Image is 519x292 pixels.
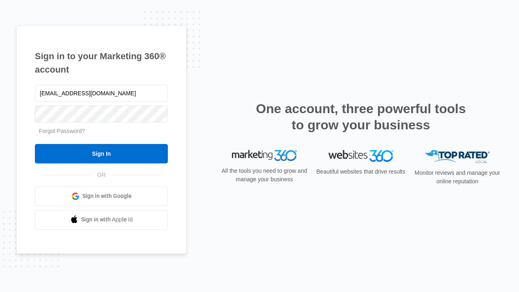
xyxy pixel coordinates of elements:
[253,101,468,133] h2: One account, three powerful tools to grow your business
[35,49,168,76] h1: Sign in to your Marketing 360® account
[92,171,112,179] span: OR
[35,85,168,102] input: Email
[81,215,133,224] span: Sign in with Apple Id
[35,210,168,230] a: Sign in with Apple Id
[219,167,310,184] p: All the tools you need to grow and manage your business
[35,144,168,163] input: Sign In
[328,150,393,162] img: Websites 360
[232,150,297,161] img: Marketing 360
[35,187,168,206] a: Sign in with Google
[315,167,406,176] p: Beautiful websites that drive results
[82,192,132,200] span: Sign in with Google
[412,169,503,186] p: Monitor reviews and manage your online reputation
[39,128,85,134] a: Forgot Password?
[425,150,490,163] img: Top Rated Local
